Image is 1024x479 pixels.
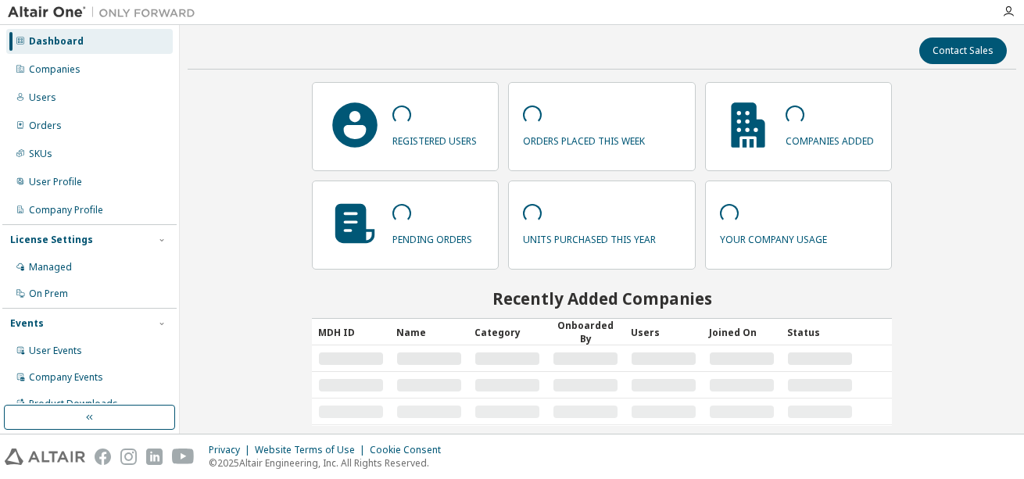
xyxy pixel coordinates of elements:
div: Company Events [29,371,103,384]
p: registered users [392,130,477,148]
div: Website Terms of Use [255,444,370,456]
div: Privacy [209,444,255,456]
div: Events [10,317,44,330]
p: companies added [786,130,874,148]
div: Joined On [709,320,775,345]
div: Onboarded By [553,319,618,345]
div: Product Downloads [29,398,118,410]
p: units purchased this year [523,228,656,246]
p: © 2025 Altair Engineering, Inc. All Rights Reserved. [209,456,450,470]
img: facebook.svg [95,449,111,465]
img: youtube.svg [172,449,195,465]
button: Contact Sales [919,38,1007,64]
div: User Profile [29,176,82,188]
img: linkedin.svg [146,449,163,465]
div: Managed [29,261,72,273]
div: Cookie Consent [370,444,450,456]
div: Category [474,320,540,345]
div: User Events [29,345,82,357]
div: License Settings [10,234,93,246]
div: On Prem [29,288,68,300]
div: Companies [29,63,81,76]
img: instagram.svg [120,449,137,465]
div: Status [787,320,853,345]
div: Orders [29,120,62,132]
img: altair_logo.svg [5,449,85,465]
h2: Recently Added Companies [312,288,892,309]
p: your company usage [720,228,827,246]
div: Users [29,91,56,104]
div: Company Profile [29,204,103,216]
div: MDH ID [318,320,384,345]
div: Name [396,320,462,345]
img: Altair One [8,5,203,20]
p: orders placed this week [523,130,645,148]
div: Users [631,320,696,345]
div: SKUs [29,148,52,160]
div: Dashboard [29,35,84,48]
p: pending orders [392,228,472,246]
